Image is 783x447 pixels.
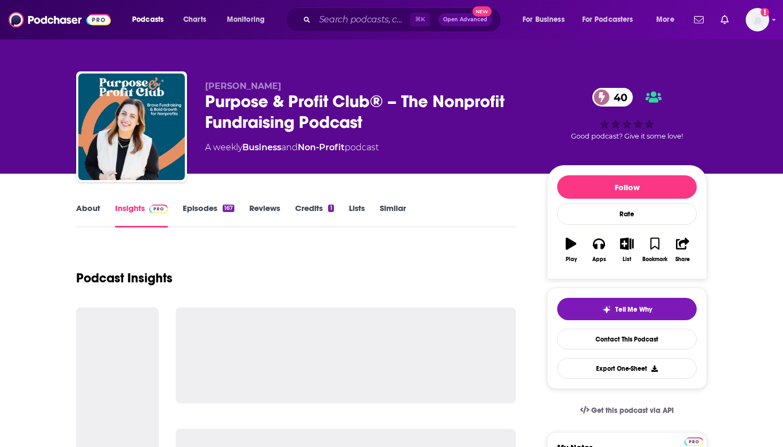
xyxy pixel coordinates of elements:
[132,12,164,27] span: Podcasts
[76,270,173,286] h1: Podcast Insights
[315,11,410,28] input: Search podcasts, credits, & more...
[183,12,206,27] span: Charts
[603,88,633,107] span: 40
[746,8,769,31] button: Show profile menu
[242,142,281,152] a: Business
[249,203,280,227] a: Reviews
[615,305,652,314] span: Tell Me Why
[219,11,279,28] button: open menu
[591,406,674,415] span: Get this podcast via API
[547,81,707,147] div: 40Good podcast? Give it some love!
[684,437,703,446] img: Podchaser Pro
[585,231,613,269] button: Apps
[205,81,281,91] span: [PERSON_NAME]
[613,231,641,269] button: List
[656,12,674,27] span: More
[149,205,168,213] img: Podchaser Pro
[746,8,769,31] span: Logged in as systemsteam
[592,256,606,263] div: Apps
[641,231,668,269] button: Bookmark
[649,11,688,28] button: open menu
[571,132,683,140] span: Good podcast? Give it some love!
[572,397,682,424] a: Get this podcast via API
[295,203,333,227] a: Credits1
[557,231,585,269] button: Play
[281,142,298,152] span: and
[183,203,234,227] a: Episodes167
[623,256,631,263] div: List
[716,11,733,29] a: Show notifications dropdown
[690,11,708,29] a: Show notifications dropdown
[523,12,565,27] span: For Business
[669,231,697,269] button: Share
[76,203,100,227] a: About
[582,12,633,27] span: For Podcasters
[675,256,690,263] div: Share
[515,11,578,28] button: open menu
[125,11,177,28] button: open menu
[472,6,492,17] span: New
[746,8,769,31] img: User Profile
[9,10,111,30] img: Podchaser - Follow, Share and Rate Podcasts
[349,203,365,227] a: Lists
[78,74,185,180] img: Purpose & Profit Club® – The Nonprofit Fundraising Podcast
[443,17,487,22] span: Open Advanced
[176,11,213,28] a: Charts
[298,142,345,152] a: Non-Profit
[557,358,697,379] button: Export One-Sheet
[592,88,633,107] a: 40
[566,256,577,263] div: Play
[761,8,769,17] svg: Add a profile image
[557,298,697,320] button: tell me why sparkleTell Me Why
[380,203,406,227] a: Similar
[296,7,511,32] div: Search podcasts, credits, & more...
[115,203,168,227] a: InsightsPodchaser Pro
[642,256,667,263] div: Bookmark
[602,305,611,314] img: tell me why sparkle
[227,12,265,27] span: Monitoring
[557,203,697,225] div: Rate
[575,11,649,28] button: open menu
[557,329,697,350] a: Contact This Podcast
[410,13,430,27] span: ⌘ K
[684,436,703,446] a: Pro website
[205,141,379,154] div: A weekly podcast
[557,175,697,199] button: Follow
[438,13,492,26] button: Open AdvancedNew
[223,205,234,212] div: 167
[328,205,333,212] div: 1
